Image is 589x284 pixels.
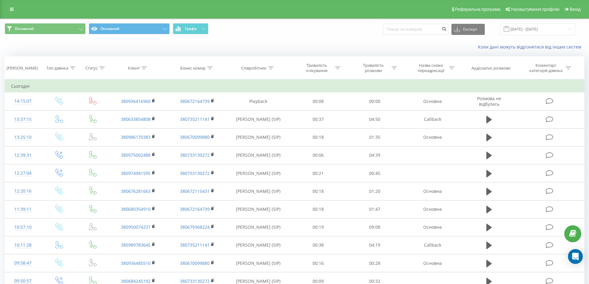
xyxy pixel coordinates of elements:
td: [PERSON_NAME] (SIP) [227,254,290,272]
a: 380950074237 [121,224,151,230]
div: Тип дзвінка [46,66,68,71]
td: 00:18 [290,200,347,218]
td: Сьогодні [5,80,584,92]
div: Співробітник [241,66,267,71]
td: Основна [403,92,462,110]
td: 00:38 [290,236,347,254]
div: Open Intercom Messenger [568,249,583,264]
a: 380975002488 [121,152,151,158]
td: [PERSON_NAME] (SIP) [227,200,290,218]
td: 00:08 [290,92,347,110]
div: 14:15:07 [11,95,35,107]
button: Основний [89,23,170,34]
a: 380974941595 [121,170,151,176]
a: 380670099880 [180,260,210,266]
td: 00:19 [290,218,347,236]
span: Основний [15,26,34,31]
div: 12:27:04 [11,167,35,179]
td: [PERSON_NAME] (SIP) [227,182,290,200]
td: [PERSON_NAME] (SIP) [227,236,290,254]
td: Основна [403,128,462,146]
a: 380733130272 [180,170,210,176]
span: Розмова не відбулась [477,95,501,107]
div: Бізнес номер [180,66,206,71]
div: Тривалість розмови [357,63,390,73]
div: 13:25:10 [11,131,35,143]
div: 12:39:31 [11,149,35,161]
a: 380735211141 [180,116,210,122]
div: 10:11:28 [11,239,35,251]
td: [PERSON_NAME] (SIP) [227,146,290,164]
a: 380936416960 [121,98,151,104]
td: [PERSON_NAME] (SIP) [227,164,290,182]
td: Основна [403,218,462,236]
td: 00:21 [290,164,347,182]
td: Основна [403,200,462,218]
div: Аудіозапис розмови [472,66,510,71]
td: 04:39 [347,146,403,164]
td: Playback [227,92,290,110]
a: 380679368224 [180,224,210,230]
a: 380936485510 [121,260,151,266]
td: 00:18 [290,182,347,200]
td: [PERSON_NAME] (SIP) [227,218,290,236]
div: 10:57:10 [11,221,35,233]
td: [PERSON_NAME] (SIP) [227,110,290,128]
a: 380733130272 [180,152,210,158]
a: 380672164739 [180,98,210,104]
td: 00:18 [290,128,347,146]
a: 380670099880 [180,134,210,140]
div: Тривалість очікування [300,63,333,73]
button: Основний [5,23,86,34]
td: 00:06 [290,146,347,164]
span: Вихід [570,7,581,12]
div: Статус [85,66,98,71]
div: Клієнт [128,66,140,71]
a: 380989783645 [121,242,151,248]
input: Пошук за номером [383,24,448,35]
div: Коментар/категорія дзвінка [528,63,564,73]
span: Графік [185,27,197,31]
a: 380672164739 [180,206,210,212]
td: Callback [403,110,462,128]
a: Коли дані можуть відрізнятися вiд інших систем [478,44,584,50]
td: Основна [403,254,462,272]
a: 380733130272 [180,278,210,284]
td: 00:00 [347,92,403,110]
span: Налаштування профілю [511,7,559,12]
div: [PERSON_NAME] [6,66,38,71]
td: 04:50 [347,110,403,128]
td: 01:35 [347,128,403,146]
td: 01:47 [347,200,403,218]
div: 13:37:15 [11,113,35,125]
div: Назва схеми переадресації [414,63,447,73]
a: 380986170383 [121,134,151,140]
td: 00:37 [290,110,347,128]
span: Реферальна програма [455,7,501,12]
td: 00:28 [347,254,403,272]
td: 00:45 [347,164,403,182]
td: Основна [403,182,462,200]
a: 380672115431 [180,188,210,194]
td: 09:08 [347,218,403,236]
a: 380684245192 [121,278,151,284]
a: 380680354910 [121,206,151,212]
button: Графік [173,23,208,34]
div: 11:39:11 [11,203,35,215]
td: Callback [403,236,462,254]
td: 00:16 [290,254,347,272]
a: 380633854808 [121,116,151,122]
td: 04:19 [347,236,403,254]
button: Експорт [451,24,485,35]
td: [PERSON_NAME] (SIP) [227,128,290,146]
a: 380735211141 [180,242,210,248]
div: 12:20:16 [11,185,35,197]
td: 01:20 [347,182,403,200]
div: 09:58:47 [11,257,35,269]
a: 380676281663 [121,188,151,194]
